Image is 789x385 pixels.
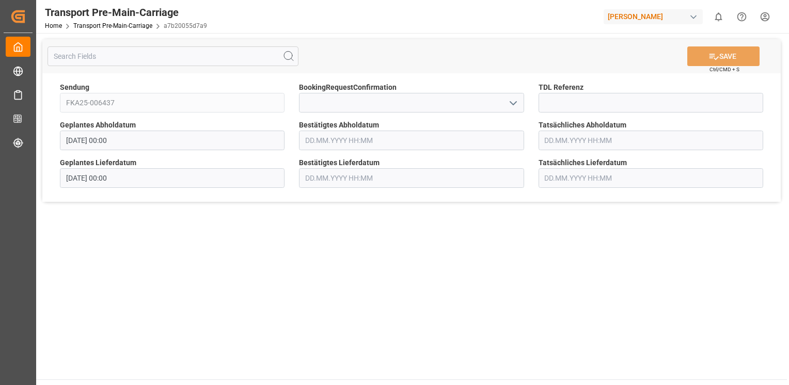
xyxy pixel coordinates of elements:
[709,66,739,73] span: Ctrl/CMD + S
[60,120,136,131] span: Geplantes Abholdatum
[504,95,520,111] button: open menu
[299,168,524,188] input: DD.MM.YYYY HH:MM
[730,5,753,28] button: Help Center
[604,7,707,26] button: [PERSON_NAME]
[687,46,760,66] button: SAVE
[707,5,730,28] button: show 0 new notifications
[60,157,136,168] span: Geplantes Lieferdatum
[299,120,379,131] span: Bestätigtes Abholdatum
[299,82,397,93] span: BookingRequestConfirmation
[299,131,524,150] input: DD.MM.YYYY HH:MM
[539,131,763,150] input: DD.MM.YYYY HH:MM
[604,9,703,24] div: [PERSON_NAME]
[45,5,207,20] div: Transport Pre-Main-Carriage
[539,157,627,168] span: Tatsächliches Lieferdatum
[299,157,380,168] span: Bestätigtes Lieferdatum
[73,22,152,29] a: Transport Pre-Main-Carriage
[48,46,298,66] input: Search Fields
[60,131,285,150] input: DD.MM.YYYY HH:MM
[539,168,763,188] input: DD.MM.YYYY HH:MM
[60,168,285,188] input: DD.MM.YYYY HH:MM
[539,82,583,93] span: TDL Referenz
[45,22,62,29] a: Home
[539,120,626,131] span: Tatsächliches Abholdatum
[60,82,89,93] span: Sendung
